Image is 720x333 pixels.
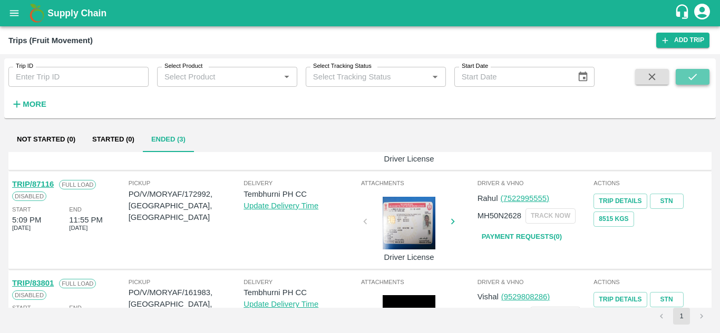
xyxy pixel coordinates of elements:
[47,6,674,21] a: Supply Chain
[160,70,277,84] input: Select Product
[313,62,372,70] label: Select Tracking Status
[69,214,103,226] div: 11:55 PM
[47,8,106,18] b: Supply Chain
[59,180,96,189] span: Full Load
[280,70,294,84] button: Open
[69,303,82,312] span: End
[69,223,87,233] span: [DATE]
[454,67,569,87] input: Start Date
[69,205,82,214] span: End
[244,300,318,308] a: Update Delivery Time
[8,67,149,87] input: Enter Trip ID
[12,303,31,312] span: Start
[8,95,49,113] button: More
[84,127,143,152] button: Started (0)
[673,308,690,325] button: page 1
[143,127,194,152] button: Ended (3)
[244,287,359,298] p: Tembhurni PH CC
[478,194,498,203] span: Rahul
[369,251,449,263] p: Driver License
[593,194,647,209] a: Trip Details
[478,277,592,287] span: Driver & VHNo
[656,33,709,48] a: Add Trip
[361,178,475,188] span: Attachments
[26,3,47,24] img: logo
[12,223,31,233] span: [DATE]
[12,290,46,300] span: Disabled
[23,100,46,108] strong: More
[650,292,684,307] a: STN
[593,277,708,287] span: Actions
[12,214,41,226] div: 5:09 PM
[650,194,684,209] a: STN
[369,153,449,165] p: Driver License
[693,2,712,24] div: account of current user
[12,191,46,201] span: Disabled
[129,277,244,287] span: Pickup
[593,211,634,227] button: 8515 Kgs
[129,287,244,322] p: PO/V/MORYAF/161983, [GEOGRAPHIC_DATA], [GEOGRAPHIC_DATA]
[244,178,359,188] span: Delivery
[2,1,26,25] button: open drawer
[16,62,33,70] label: Trip ID
[478,228,566,246] a: Payment Requests(0)
[428,70,442,84] button: Open
[593,178,708,188] span: Actions
[500,194,549,203] a: (7522995555)
[361,277,475,287] span: Attachments
[59,279,96,288] span: Full Load
[244,277,359,287] span: Delivery
[244,188,359,200] p: Tembhurni PH CC
[8,127,84,152] button: Not Started (0)
[8,34,93,47] div: Trips (Fruit Movement)
[478,210,521,221] p: MH50N2628
[12,205,31,214] span: Start
[593,292,647,307] a: Trip Details
[164,62,202,70] label: Select Product
[462,62,488,70] label: Start Date
[244,201,318,210] a: Update Delivery Time
[651,308,712,325] nav: pagination navigation
[12,279,54,287] a: TRIP/83801
[478,292,499,301] span: Vishal
[129,178,244,188] span: Pickup
[129,188,244,224] p: PO/V/MORYAF/172992, [GEOGRAPHIC_DATA], [GEOGRAPHIC_DATA]
[674,4,693,23] div: customer-support
[573,67,593,87] button: Choose date
[309,70,412,84] input: Select Tracking Status
[501,292,550,301] a: (9529808286)
[12,180,54,188] a: TRIP/87116
[478,178,592,188] span: Driver & VHNo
